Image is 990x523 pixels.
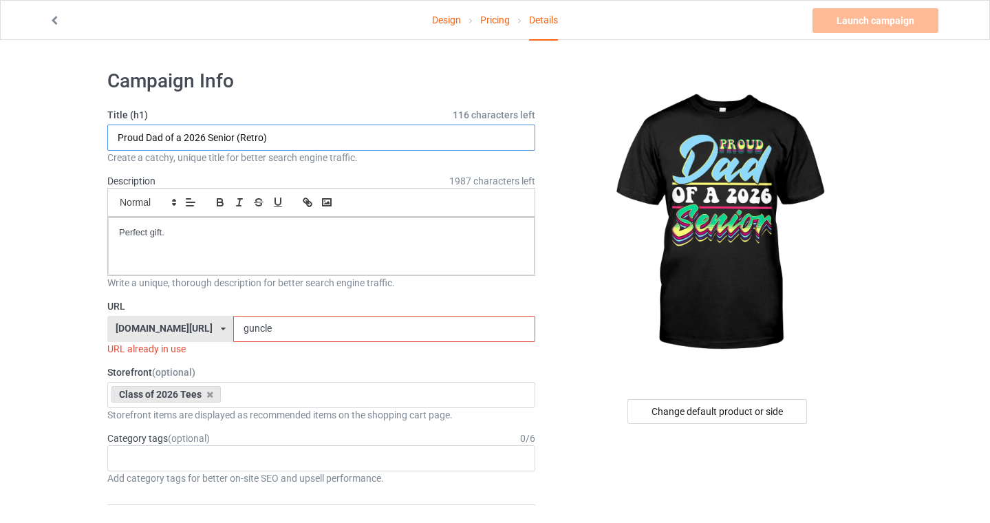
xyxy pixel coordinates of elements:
[111,386,221,403] div: Class of 2026 Tees
[107,471,535,485] div: Add category tags for better on-site SEO and upsell performance.
[107,342,535,356] div: URL already in use
[152,367,195,378] span: (optional)
[107,175,155,186] label: Description
[107,299,535,313] label: URL
[107,431,210,445] label: Category tags
[449,174,535,188] span: 1987 characters left
[107,365,535,379] label: Storefront
[107,408,535,422] div: Storefront items are displayed as recommended items on the shopping cart page.
[107,276,535,290] div: Write a unique, thorough description for better search engine traffic.
[520,431,535,445] div: 0 / 6
[119,226,524,239] p: Perfect gift.
[529,1,558,41] div: Details
[480,1,510,39] a: Pricing
[627,399,807,424] div: Change default product or side
[107,108,535,122] label: Title (h1)
[453,108,535,122] span: 116 characters left
[107,69,535,94] h1: Campaign Info
[107,151,535,164] div: Create a catchy, unique title for better search engine traffic.
[116,323,213,333] div: [DOMAIN_NAME][URL]
[432,1,461,39] a: Design
[168,433,210,444] span: (optional)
